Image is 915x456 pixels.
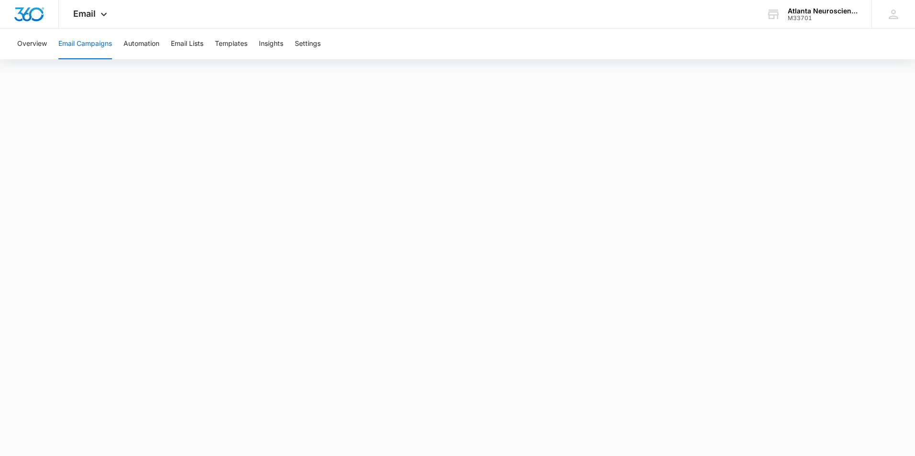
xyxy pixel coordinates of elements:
[788,7,858,15] div: account name
[171,29,203,59] button: Email Lists
[788,15,858,22] div: account id
[295,29,321,59] button: Settings
[58,29,112,59] button: Email Campaigns
[259,29,283,59] button: Insights
[215,29,247,59] button: Templates
[17,29,47,59] button: Overview
[73,9,96,19] span: Email
[123,29,159,59] button: Automation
